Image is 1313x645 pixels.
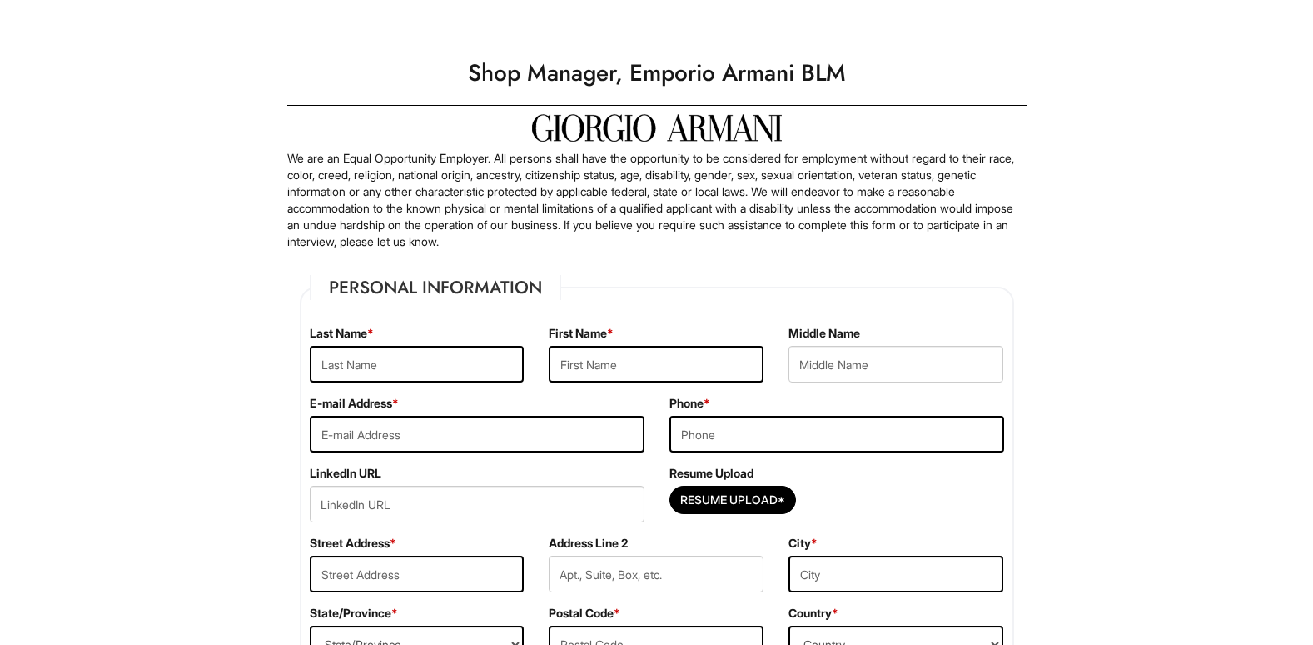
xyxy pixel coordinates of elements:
[310,395,399,412] label: E-mail Address
[788,556,1003,592] input: City
[549,535,628,552] label: Address Line 2
[788,535,818,552] label: City
[788,346,1003,382] input: Middle Name
[549,605,620,622] label: Postal Code
[279,50,1035,97] h1: Shop Manager, Emporio Armani BLM
[310,346,525,382] input: Last Name
[310,605,398,622] label: State/Province
[669,486,796,514] button: Resume Upload*Resume Upload*
[310,556,525,592] input: Street Address
[669,465,753,482] label: Resume Upload
[310,275,561,300] legend: Personal Information
[669,395,710,412] label: Phone
[549,346,763,382] input: First Name
[310,465,381,482] label: LinkedIn URL
[669,416,1004,452] input: Phone
[310,535,396,552] label: Street Address
[310,416,644,452] input: E-mail Address
[549,556,763,592] input: Apt., Suite, Box, etc.
[549,325,614,342] label: First Name
[532,114,782,142] img: Giorgio Armani
[788,325,860,342] label: Middle Name
[310,325,374,342] label: Last Name
[310,486,644,522] input: LinkedIn URL
[287,150,1027,250] p: We are an Equal Opportunity Employer. All persons shall have the opportunity to be considered for...
[788,605,838,622] label: Country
